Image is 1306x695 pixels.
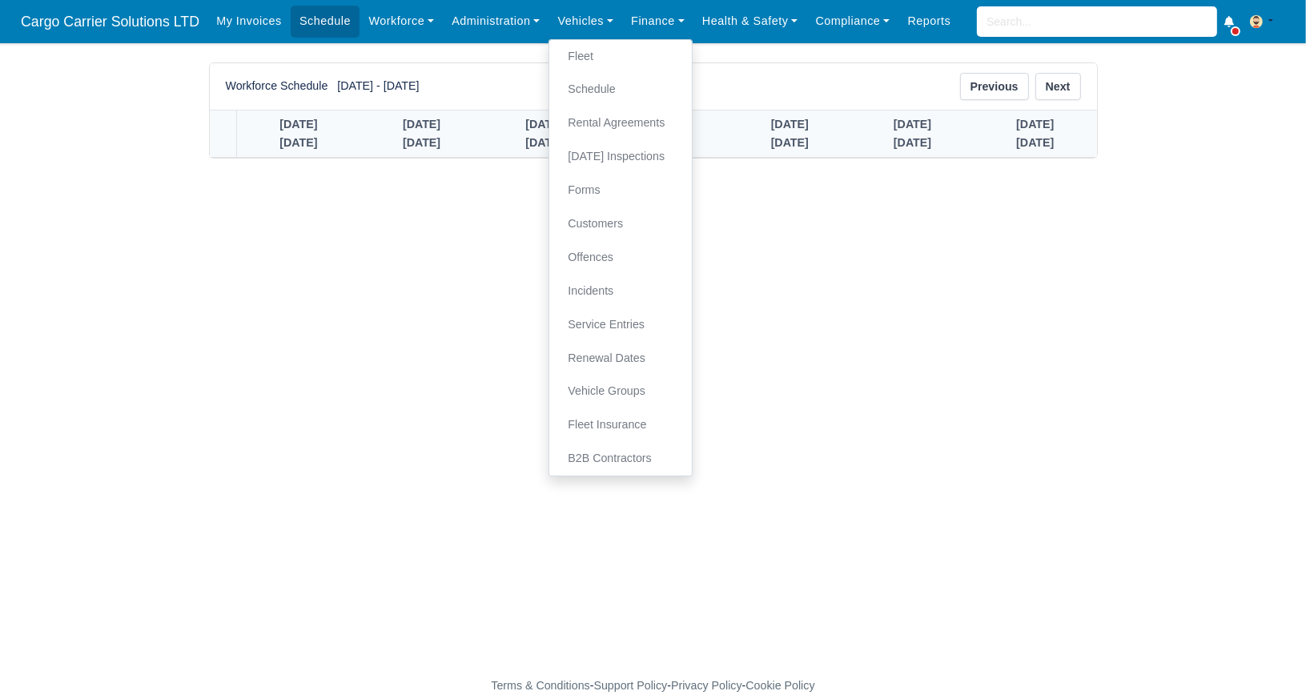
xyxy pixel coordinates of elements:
a: Health & Safety [693,6,807,37]
a: Workforce [360,6,443,37]
a: Schedule [291,6,360,37]
th: [DATE] [236,110,360,158]
input: Search... [977,6,1217,37]
a: Vehicle Groups [556,375,685,408]
th: [DATE] [851,110,974,158]
a: Offences [556,241,685,275]
a: Administration [443,6,549,37]
a: Service Entries [556,308,685,342]
a: Vehicles [549,6,622,37]
a: Schedule [556,73,685,106]
div: [DATE] [979,134,1092,152]
a: Privacy Policy [671,679,742,692]
a: Fleet Insurance [556,408,685,442]
th: [DATE] [729,110,851,158]
a: [DATE] Inspections [556,140,685,174]
th: [DATE] [483,110,605,158]
a: Previous [960,73,1029,100]
a: My Invoices [207,6,291,37]
a: Support Policy [594,679,668,692]
a: Finance [622,6,693,37]
a: B2B Contractors [556,442,685,476]
a: Customers [556,207,685,241]
a: Cookie Policy [745,679,814,692]
div: [DATE] [242,134,355,152]
a: Incidents [556,275,685,308]
div: [DATE] [488,134,601,152]
div: [DATE] [733,134,846,152]
h6: Workforce Schedule [DATE] - [DATE] [226,79,420,93]
a: Reports [898,6,959,37]
a: Rental Agreements [556,106,685,140]
div: [DATE] [365,134,477,152]
th: [DATE] [974,110,1096,158]
a: Terms & Conditions [491,679,589,692]
a: Fleet [556,40,685,74]
a: Renewal Dates [556,342,685,376]
a: Compliance [806,6,898,37]
th: [DATE] [360,110,483,158]
iframe: Chat Widget [1019,510,1306,695]
div: [DATE] [856,134,968,152]
a: Next [1035,73,1081,100]
div: - - - [197,677,1110,695]
a: Cargo Carrier Solutions LTD [13,6,207,38]
a: Forms [556,174,685,207]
